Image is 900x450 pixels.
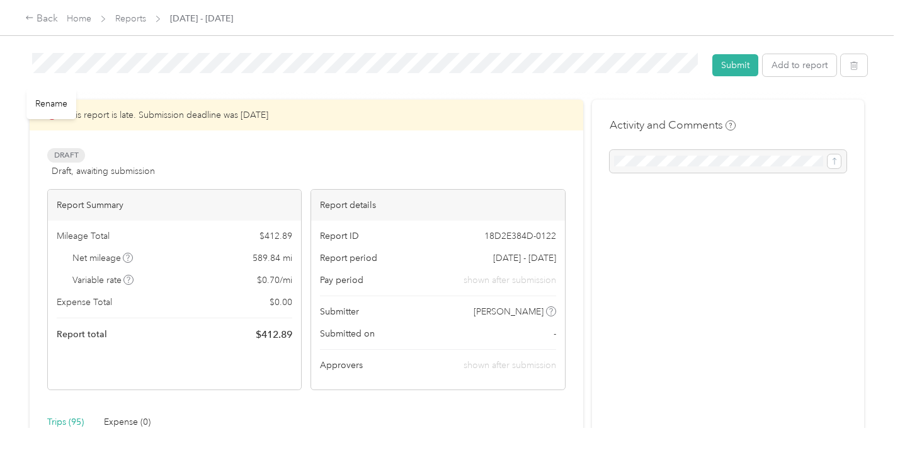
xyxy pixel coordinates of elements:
span: $ 0.00 [270,296,292,309]
span: Report ID [320,229,359,243]
button: Submit [712,54,758,76]
div: Rename [26,88,76,119]
span: Net mileage [72,251,134,265]
span: Expense Total [57,296,112,309]
span: $ 412.89 [259,229,292,243]
span: [PERSON_NAME] [474,305,544,318]
iframe: Everlance-gr Chat Button Frame [829,379,900,450]
button: Add to report [763,54,836,76]
span: shown after submission [464,360,556,371]
span: [DATE] - [DATE] [170,12,233,25]
div: Report details [311,190,564,221]
div: Report Summary [48,190,301,221]
span: [DATE] - [DATE] [493,251,556,265]
span: Approvers [320,359,363,372]
h4: Activity and Comments [610,117,736,133]
span: Draft, awaiting submission [52,164,155,178]
span: Pay period [320,274,363,287]
span: Mileage Total [57,229,110,243]
span: Report total [57,328,107,341]
span: - [554,327,556,340]
span: Report period [320,251,377,265]
span: 18D2E384D-0122 [484,229,556,243]
span: Submitter [320,305,359,318]
span: 589.84 mi [253,251,292,265]
span: shown after submission [464,274,556,287]
div: Back [25,11,58,26]
span: Variable rate [72,274,134,287]
span: Submitted on [320,327,375,340]
div: This report is late. Submission deadline was [DATE] [30,100,583,130]
a: Home [67,13,91,24]
span: $ 0.70 / mi [257,274,292,287]
span: $ 412.89 [256,327,292,342]
span: Draft [47,148,85,163]
a: Reports [115,13,146,24]
div: Trips (95) [47,415,84,429]
div: Expense (0) [104,415,151,429]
